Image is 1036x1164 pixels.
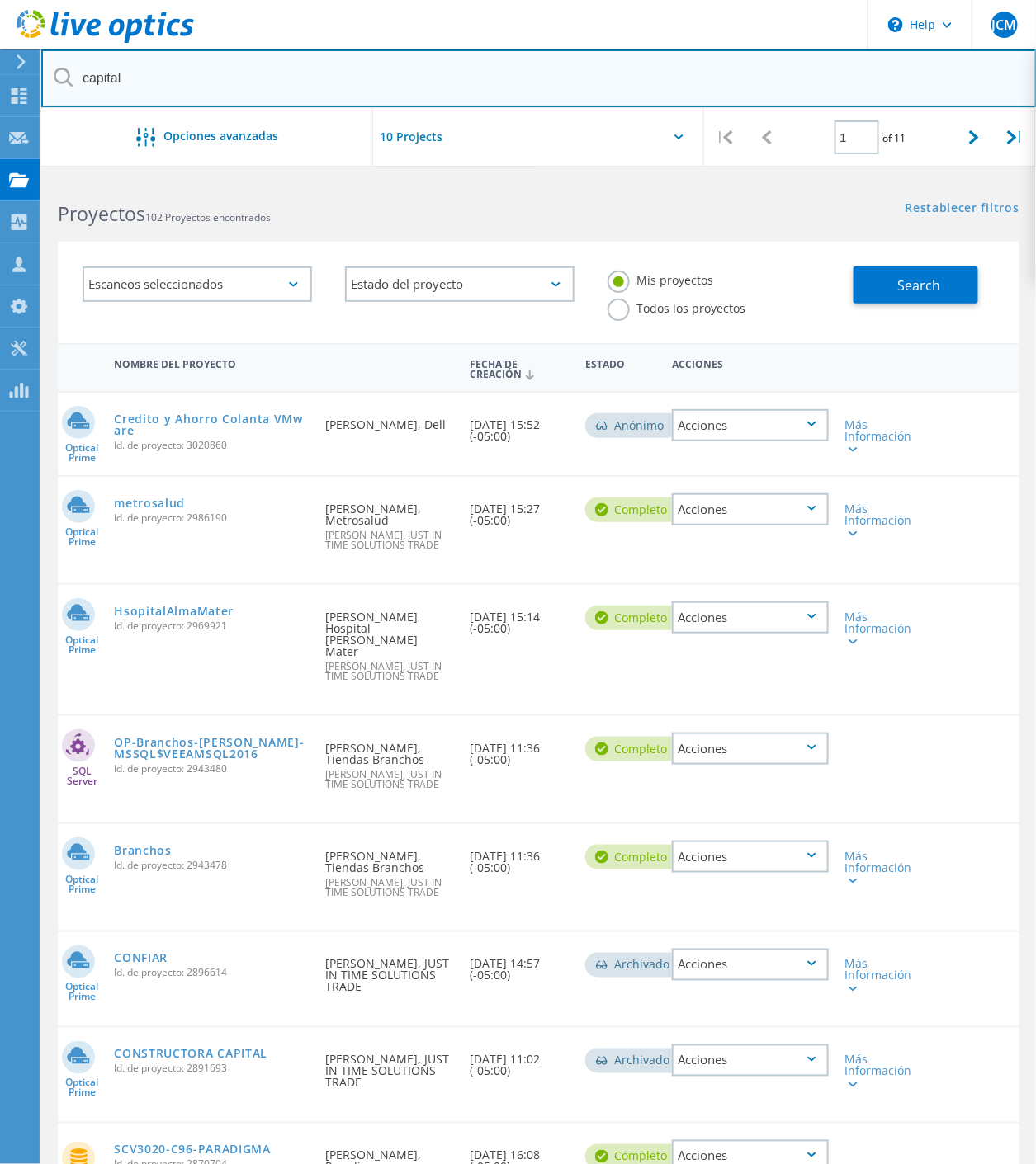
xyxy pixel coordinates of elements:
[608,271,713,286] label: Mis proyectos
[585,497,684,522] div: completo
[991,18,1016,31] span: JCM
[114,497,185,509] a: metrosalud
[83,266,312,302] div: Escaneos seleccionados
[163,130,278,142] span: Opciones avanzadas
[114,737,309,760] a: OP-Branchos-[PERSON_NAME]-MSSQL$VEEAMSQL2016
[114,860,309,870] span: Id. de proyecto: 2943478
[145,210,271,224] span: 102 Proyectos encontrados
[326,662,454,681] span: [PERSON_NAME], JUST IN TIME SOLUTIONS TRADE
[326,770,454,789] span: [PERSON_NAME], JUST IN TIME SOLUTIONS TRADE
[461,824,577,890] div: [DATE] 11:36 (-05:00)
[58,983,106,1002] span: Optical Prime
[608,299,745,314] label: Todos los proyectos
[318,393,462,447] div: [PERSON_NAME], Dell
[114,1049,267,1060] a: CONSTRUCTORA CAPITAL
[672,601,829,634] div: Acciones
[345,266,575,302] div: Estado del proyecto
[114,413,309,436] a: Credito y Ahorro Colanta VMware
[114,968,309,978] span: Id. de proyecto: 2896614
[672,1044,829,1077] div: Acciones
[318,716,462,806] div: [PERSON_NAME], Tiendas Branchos
[114,513,309,523] span: Id. de proyecto: 2986190
[318,932,462,1010] div: [PERSON_NAME], JUST IN TIME SOLUTIONS TRADE
[585,606,684,630] div: completo
[58,443,106,463] span: Optical Prime
[888,17,903,32] svg: \n
[585,953,686,978] div: Archivado
[883,131,906,145] span: of 11
[672,409,829,441] div: Acciones
[318,1028,462,1105] div: [PERSON_NAME], JUST IN TIME SOLUTIONS TRADE
[664,347,837,378] div: Acciones
[585,845,684,869] div: completo
[461,347,577,389] div: Fecha de creación
[845,1054,906,1089] div: Más Información
[577,347,664,378] div: Estado
[114,621,309,631] span: Id. de proyecto: 2969921
[106,347,317,378] div: Nombre del proyecto
[58,527,106,547] span: Optical Prime
[114,845,172,856] a: Branchos
[326,530,454,550] span: [PERSON_NAME], JUST IN TIME SOLUTIONS TRADE
[114,1144,271,1156] a: SCV3020-C96-PARADIGMA
[461,393,577,459] div: [DATE] 15:52 (-05:00)
[58,874,106,894] span: Optical Prime
[854,266,978,304] button: Search
[114,953,168,964] a: CONFIAR
[845,851,906,885] div: Más Información
[58,635,106,655] span: Optical Prime
[585,737,684,761] div: completo
[17,35,194,46] a: Live Optics Dashboard
[461,477,577,543] div: [DATE] 15:27 (-05:00)
[906,202,1019,216] a: Restablecer filtros
[845,611,906,646] div: Más Información
[995,108,1036,167] div: |
[672,841,829,873] div: Acciones
[114,1064,309,1074] span: Id. de proyecto: 2891693
[845,959,906,993] div: Más Información
[326,878,454,898] span: [PERSON_NAME], JUST IN TIME SOLUTIONS TRADE
[845,503,906,538] div: Más Información
[114,764,309,774] span: Id. de proyecto: 2943480
[58,1078,106,1098] span: Optical Prime
[672,949,829,981] div: Acciones
[672,733,829,765] div: Acciones
[114,441,309,450] span: Id. de proyecto: 3020860
[318,824,462,914] div: [PERSON_NAME], Tiendas Branchos
[704,108,745,167] div: |
[585,413,680,438] div: Anónimo
[318,585,462,698] div: [PERSON_NAME], Hospital [PERSON_NAME] Mater
[461,1028,577,1094] div: [DATE] 11:02 (-05:00)
[318,477,462,567] div: [PERSON_NAME], Metrosalud
[461,932,577,998] div: [DATE] 14:57 (-05:00)
[585,1049,686,1073] div: Archivado
[672,493,829,525] div: Acciones
[898,276,941,295] span: Search
[461,585,577,651] div: [DATE] 15:14 (-05:00)
[58,766,106,786] span: SQL Server
[58,200,145,227] b: Proyectos
[845,419,906,454] div: Más Información
[114,606,234,617] a: HsopitalAlmaMater
[461,716,577,782] div: [DATE] 11:36 (-05:00)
